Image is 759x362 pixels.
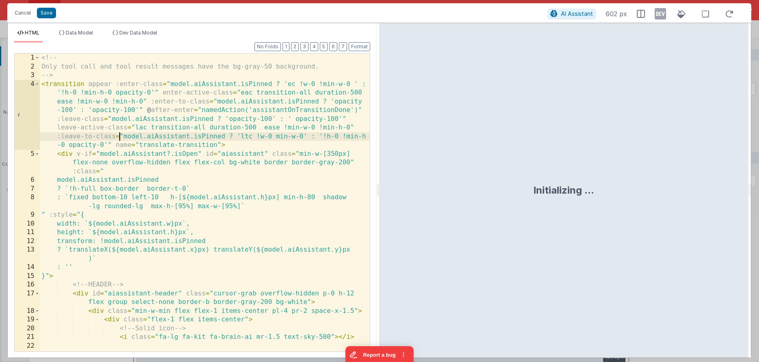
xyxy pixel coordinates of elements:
span: 602 px [606,9,627,19]
div: 18 [15,307,40,316]
div: 6 [15,176,40,185]
div: 17 [15,289,40,307]
div: 3 [15,71,40,80]
button: No Folds [254,42,281,51]
div: 15 [15,272,40,281]
span: Dev Data Model [119,30,157,36]
button: Save [37,8,56,18]
div: 21 [15,333,40,342]
div: 1 [15,54,40,62]
div: 5 [15,150,40,176]
div: 20 [15,324,40,333]
button: 5 [320,42,328,51]
div: 16 [15,280,40,289]
div: 19 [15,315,40,324]
div: 23 [15,350,40,359]
div: 10 [15,220,40,228]
span: AI Assistant [561,10,593,17]
button: Cancel [11,7,35,19]
span: Data Model [66,30,93,36]
button: 3 [300,42,308,51]
div: 4 [15,80,40,150]
button: 4 [310,42,318,51]
div: Initializing ... [533,184,594,197]
div: 7 [15,185,40,194]
div: 9 [15,211,40,220]
button: 7 [339,42,347,51]
div: 2 [15,62,40,71]
button: 6 [329,42,337,51]
button: 2 [291,42,299,51]
div: 22 [15,342,40,351]
button: Format [349,42,370,51]
button: 1 [282,42,289,51]
div: 8 [15,193,40,211]
div: 11 [15,228,40,237]
button: AI Assistant [548,9,596,19]
div: 13 [15,246,40,263]
span: HTML [25,30,39,36]
div: 14 [15,263,40,272]
div: 12 [15,237,40,246]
